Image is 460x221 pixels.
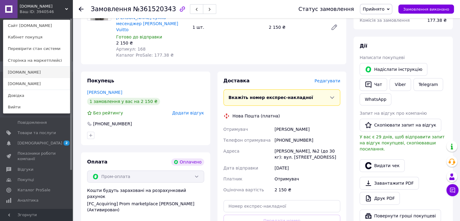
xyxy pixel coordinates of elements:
[3,101,70,113] a: Вийти
[273,163,341,173] div: [DATE]
[18,167,33,172] span: Відгуки
[87,201,204,213] div: [FC_Acquiring] Prom marketplace [PERSON_NAME] (Активирован)
[87,90,122,95] a: [PERSON_NAME]
[87,187,204,213] div: Кошти будуть зараховані на розрахунковий рахунок
[360,43,367,49] span: Дії
[18,187,50,193] span: Каталог ProSale
[87,98,160,105] div: 1 замовлення у вас на 2 150 ₴
[360,78,387,91] button: Чат
[223,187,264,192] span: Оціночна вартість
[91,5,131,13] span: Замовлення
[3,20,70,31] a: Сайт [DOMAIN_NAME]
[231,113,282,119] div: Нова Пошта (платна)
[223,166,258,170] span: Дата відправки
[116,53,174,58] span: Каталог ProSale: 177.38 ₴
[363,7,384,12] span: Прийнято
[3,90,70,101] a: Довідка
[315,78,340,83] span: Редагувати
[273,184,341,195] div: 2 150 ₴
[427,18,447,23] span: 177.38 ₴
[360,177,419,190] a: Завантажити PDF
[87,78,114,84] span: Покупець
[299,6,354,12] div: Статус замовлення
[18,120,47,125] span: Повідомлення
[116,47,145,51] span: Артикул: 168
[398,5,454,14] button: Замовлення виконано
[360,55,405,60] span: Написати покупцеві
[20,4,65,9] span: semli.shop
[87,159,107,165] span: Оплата
[223,78,250,84] span: Доставка
[273,173,341,184] div: Отримувач
[3,31,70,43] a: Кабінет покупця
[273,135,341,146] div: [PHONE_NUMBER]
[3,55,70,66] a: Сторінка на маркетплейсі
[93,110,123,115] span: Без рейтингу
[360,18,410,23] span: Комісія за замовлення
[390,78,411,91] a: Viber
[223,138,271,143] span: Телефон отримувача
[20,9,45,15] div: Ваш ID: 3940546
[18,198,38,203] span: Аналітика
[223,176,243,181] span: Платник
[446,184,458,196] button: Чат з покупцем
[64,140,70,146] span: 2
[229,95,313,100] span: Вкажіть номер експрес-накладної
[190,23,266,31] div: 1 шт.
[403,7,449,12] span: Замовлення виконано
[116,40,188,46] div: 2 150 ₴
[79,6,83,12] div: Повернутися назад
[18,151,56,162] span: Показники роботи компанії
[3,43,70,54] a: Перевірити стан системи
[18,130,56,136] span: Товари та послуги
[266,23,326,31] div: 2 150 ₴
[172,110,204,115] span: Додати відгук
[360,119,441,131] button: Скопіювати запит на відгук
[328,21,340,33] a: Редагувати
[360,192,400,205] a: Друк PDF
[116,35,162,39] span: Готово до відправки
[3,78,70,90] a: [DOMAIN_NAME]
[223,200,341,212] input: Номер експрес-накладної
[413,78,443,91] a: Telegram
[133,5,176,13] span: №361520343
[3,67,70,78] a: [DOMAIN_NAME]
[360,63,427,76] button: Надіслати інструкцію
[360,159,405,172] button: Видати чек
[223,127,248,132] span: Отримувач
[18,208,56,219] span: Управління сайтом
[93,121,132,127] div: [PHONE_NUMBER]
[223,149,240,153] span: Адреса
[18,177,34,183] span: Покупці
[273,146,341,163] div: [PERSON_NAME], №2 (до 30 кг): вул. [STREET_ADDRESS]
[360,93,391,105] a: WhatsApp
[18,140,62,146] span: [DEMOGRAPHIC_DATA]
[360,111,427,116] span: Запит на відгук про компанію
[273,124,341,135] div: [PERSON_NAME]
[171,158,204,166] div: Оплачено
[360,134,445,151] span: У вас є 29 днів, щоб відправити запит на відгук покупцеві, скопіювавши посилання.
